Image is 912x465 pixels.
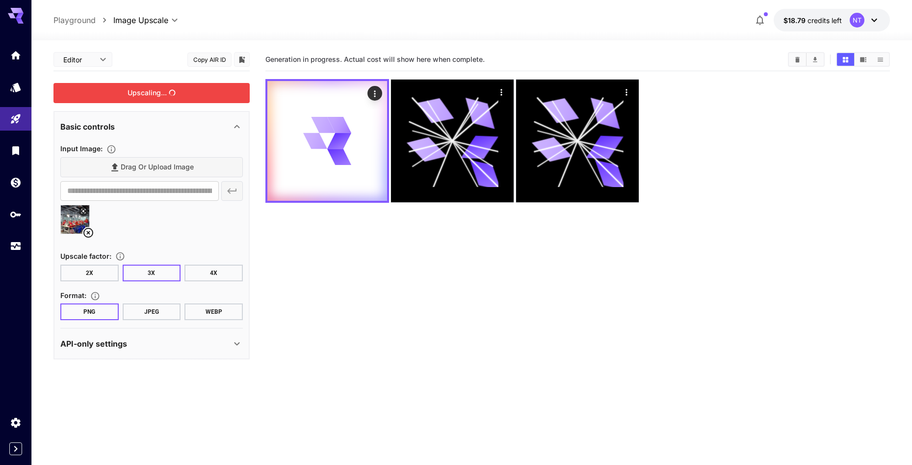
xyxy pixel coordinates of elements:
[789,53,806,66] button: Clear Images
[184,303,243,320] button: WEBP
[837,53,854,66] button: Show images in grid view
[10,49,22,61] div: Home
[855,53,872,66] button: Show images in video view
[783,15,842,26] div: $18.78659
[783,16,808,25] span: $18.79
[10,208,22,220] div: API Keys
[123,303,181,320] button: JPEG
[63,55,94,65] span: Editor
[788,52,825,67] div: Clear ImagesDownload All
[774,9,890,31] button: $18.78659NT
[53,14,96,26] a: Playground
[60,144,103,153] span: Input Image :
[836,52,890,67] div: Show images in grid viewShow images in video viewShow images in list view
[113,14,168,26] span: Image Upscale
[86,291,104,301] button: Choose the file format for the output image.
[111,251,129,261] button: Choose the level of upscaling to be performed on the image.
[9,442,22,455] button: Expand sidebar
[10,240,22,252] div: Usage
[265,55,485,63] span: Generation in progress. Actual cost will show here when complete.
[60,338,127,350] p: API-only settings
[60,121,115,133] p: Basic controls
[807,53,824,66] button: Download All
[850,13,864,27] div: NT
[60,252,111,260] span: Upscale factor :
[494,84,509,99] div: Actions
[10,416,22,429] div: Settings
[872,53,889,66] button: Show images in list view
[53,14,113,26] nav: breadcrumb
[60,291,86,300] span: Format :
[808,16,842,25] span: credits left
[367,86,382,101] div: Actions
[60,265,119,281] button: 2X
[620,84,634,99] div: Actions
[237,54,246,65] button: Add to library
[187,53,232,67] button: Copy AIR ID
[10,176,22,189] div: Wallet
[60,303,119,320] button: PNG
[10,144,22,157] div: Library
[123,265,181,281] button: 3X
[60,115,243,138] div: Basic controls
[184,265,243,281] button: 4X
[103,144,120,154] button: Specifies the input image to be processed.
[10,81,22,93] div: Models
[10,113,22,125] div: Playground
[60,332,243,356] div: API-only settings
